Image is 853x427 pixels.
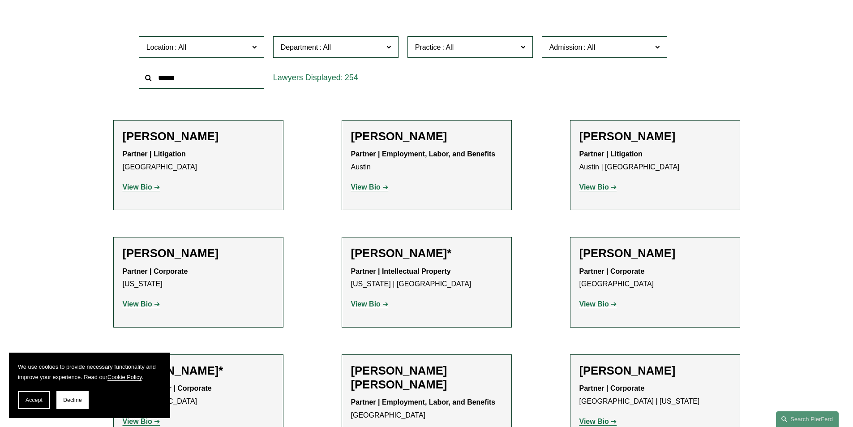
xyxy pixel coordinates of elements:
h2: [PERSON_NAME] [579,246,731,260]
strong: View Bio [579,418,609,425]
strong: View Bio [351,183,381,191]
strong: View Bio [579,300,609,308]
strong: View Bio [579,183,609,191]
a: View Bio [351,183,389,191]
strong: Partner | Employment, Labor, and Benefits [351,150,496,158]
p: [GEOGRAPHIC_DATA] [123,382,274,408]
a: View Bio [351,300,389,308]
span: Admission [549,43,583,51]
section: Cookie banner [9,353,170,418]
strong: Partner | Litigation [579,150,643,158]
p: [US_STATE] | [GEOGRAPHIC_DATA] [351,265,502,291]
span: Accept [26,397,43,403]
p: [GEOGRAPHIC_DATA] [123,148,274,174]
span: Practice [415,43,441,51]
h2: [PERSON_NAME]* [123,364,274,378]
h2: [PERSON_NAME] [579,364,731,378]
h2: [PERSON_NAME] [351,129,502,143]
p: [GEOGRAPHIC_DATA] [579,265,731,291]
strong: View Bio [123,183,152,191]
strong: Partner | Intellectual Property [351,267,451,275]
strong: Partner | Employment, Labor, and Benefits [351,398,496,406]
button: Decline [56,391,89,409]
a: View Bio [579,300,617,308]
p: [GEOGRAPHIC_DATA] | [US_STATE] [579,382,731,408]
a: View Bio [123,300,160,308]
a: Cookie Policy [107,374,142,380]
strong: View Bio [123,300,152,308]
button: Accept [18,391,50,409]
p: [US_STATE] [123,265,274,291]
h2: [PERSON_NAME] [123,246,274,260]
strong: Partner | Corporate [123,267,188,275]
strong: View Bio [123,418,152,425]
strong: Partner | Litigation [123,150,186,158]
strong: Junior Partner | Corporate [123,384,212,392]
p: We use cookies to provide necessary functionality and improve your experience. Read our . [18,362,161,382]
a: Search this site [776,411,839,427]
a: View Bio [579,418,617,425]
a: View Bio [123,418,160,425]
strong: View Bio [351,300,381,308]
a: View Bio [123,183,160,191]
p: Austin [351,148,502,174]
span: Location [146,43,174,51]
strong: Partner | Corporate [579,267,645,275]
h2: [PERSON_NAME] [PERSON_NAME] [351,364,502,392]
h2: [PERSON_NAME]* [351,246,502,260]
span: Department [281,43,318,51]
span: 254 [345,73,358,82]
a: View Bio [579,183,617,191]
p: [GEOGRAPHIC_DATA] [351,396,502,422]
p: Austin | [GEOGRAPHIC_DATA] [579,148,731,174]
strong: Partner | Corporate [579,384,645,392]
h2: [PERSON_NAME] [123,129,274,143]
span: Decline [63,397,82,403]
h2: [PERSON_NAME] [579,129,731,143]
